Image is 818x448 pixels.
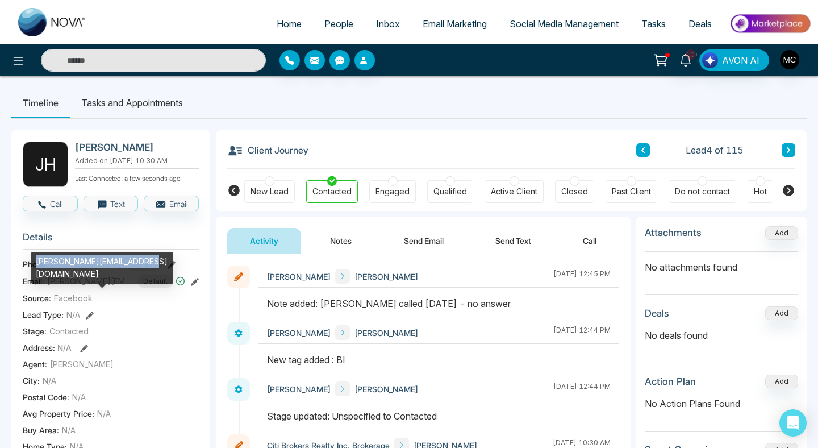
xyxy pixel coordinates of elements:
span: [PERSON_NAME] [354,383,418,395]
span: N/A [72,391,86,403]
div: J H [23,142,68,187]
div: Qualified [433,186,467,197]
span: Tasks [641,18,666,30]
span: N/A [62,424,76,436]
span: N/A [97,408,111,420]
h3: Details [23,231,199,249]
div: [DATE] 12:44 PM [553,381,611,396]
span: Source: [23,292,51,304]
span: Buy Area : [23,424,59,436]
span: Phone: [23,258,48,270]
div: New Lead [251,186,289,197]
span: Email: [23,275,44,287]
div: Active Client [491,186,537,197]
a: Inbox [365,13,411,35]
span: N/A [57,343,72,352]
h3: Attachments [645,227,702,238]
button: Add [765,375,798,388]
span: Agent: [23,358,47,370]
button: Add [765,306,798,320]
div: Past Client [612,186,651,197]
div: [DATE] 12:45 PM [553,269,611,284]
a: 10+ [672,49,699,69]
a: People [313,13,365,35]
div: Engaged [375,186,410,197]
span: Add [765,227,798,237]
span: [PERSON_NAME] [267,271,331,283]
span: Email Marketing [423,18,487,30]
span: Deals [688,18,712,30]
div: [PERSON_NAME][EMAIL_ADDRESS][DOMAIN_NAME] [31,252,173,284]
a: Email Marketing [411,13,498,35]
div: Do not contact [675,186,730,197]
span: Stage: [23,325,47,337]
div: [DATE] 12:44 PM [553,325,611,340]
button: Call [23,196,78,211]
button: Email [144,196,199,211]
li: Tasks and Appointments [70,88,194,118]
span: AVON AI [722,53,759,67]
span: Social Media Management [510,18,619,30]
p: No deals found [645,329,798,342]
span: N/A [43,375,56,387]
a: Deals [677,13,723,35]
div: Contacted [312,186,352,197]
span: [PERSON_NAME] [50,358,114,370]
a: Home [265,13,313,35]
button: Text [84,196,139,211]
span: Inbox [376,18,400,30]
span: Postal Code : [23,391,69,403]
span: Home [277,18,302,30]
a: Tasks [630,13,677,35]
span: [PERSON_NAME] [267,327,331,339]
button: Add [765,226,798,240]
img: User Avatar [780,50,799,69]
div: Open Intercom Messenger [779,409,807,437]
span: City : [23,375,40,387]
h3: Client Journey [227,142,308,159]
div: Closed [561,186,588,197]
span: Address: [23,342,72,354]
span: [PERSON_NAME] [354,271,418,283]
p: Last Connected: a few seconds ago [75,171,199,184]
img: Market-place.gif [729,11,811,36]
span: Contacted [49,325,89,337]
a: Social Media Management [498,13,630,35]
span: Avg Property Price : [23,408,94,420]
div: Hot [754,186,767,197]
img: Lead Flow [702,52,718,68]
button: Call [560,228,619,254]
img: Nova CRM Logo [18,8,86,36]
span: [PERSON_NAME] [267,383,331,395]
button: AVON AI [699,49,769,71]
span: 10+ [686,49,696,60]
p: Added on [DATE] 10:30 AM [75,156,199,166]
button: Send Text [473,228,554,254]
span: People [324,18,353,30]
span: Facebook [54,292,93,304]
li: Timeline [11,88,70,118]
p: No Action Plans Found [645,397,798,410]
span: [PERSON_NAME] [354,327,418,339]
span: N/A [66,309,80,321]
h2: [PERSON_NAME] [75,142,194,153]
h3: Action Plan [645,376,696,387]
p: No attachments found [645,252,798,274]
button: Activity [227,228,301,254]
button: Notes [307,228,374,254]
span: Lead 4 of 115 [686,143,744,157]
h3: Deals [645,308,669,319]
button: Send Email [381,228,466,254]
span: Lead Type: [23,309,64,321]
